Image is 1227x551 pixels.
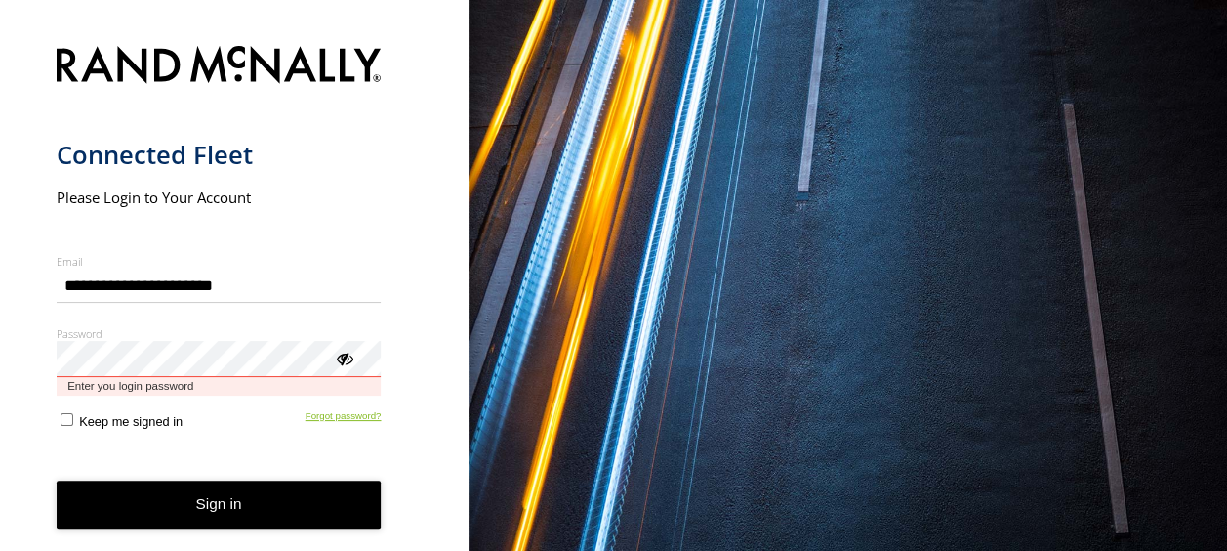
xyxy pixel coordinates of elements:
img: Rand McNally [57,42,382,92]
span: Enter you login password [57,377,382,396]
button: Sign in [57,481,382,529]
h1: Connected Fleet [57,139,382,171]
a: Forgot password? [306,410,382,429]
span: Keep me signed in [79,414,183,429]
div: ViewPassword [334,348,353,367]
label: Password [57,326,382,341]
input: Keep me signed in [61,413,73,426]
h2: Please Login to Your Account [57,188,382,207]
label: Email [57,254,382,269]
